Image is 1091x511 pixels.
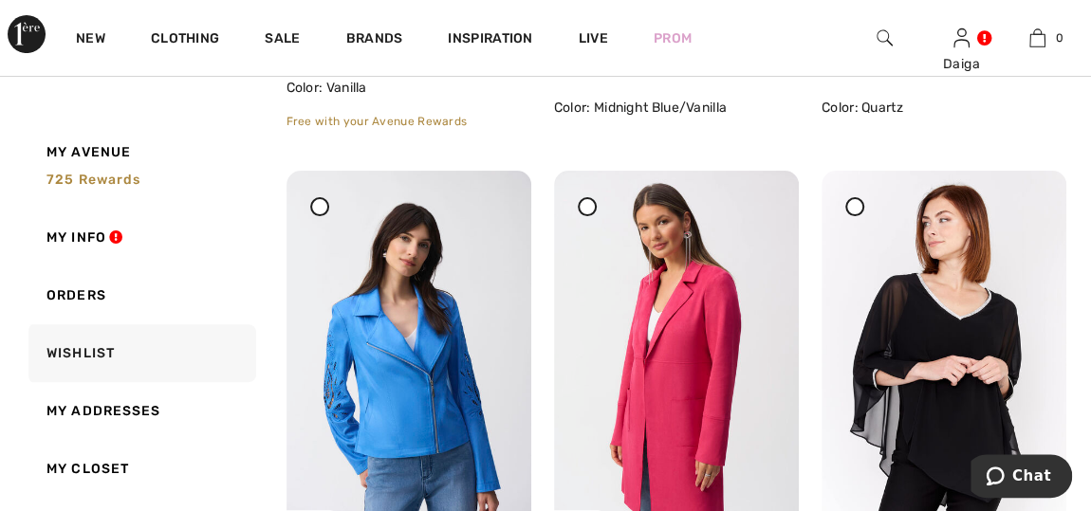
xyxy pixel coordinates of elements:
a: New [76,30,105,50]
div: Color: Vanilla [287,78,531,98]
span: 0 [1055,29,1063,46]
a: Brands [346,30,403,50]
span: 299 [554,62,583,80]
span: My Avenue [46,142,131,162]
a: Clothing [151,30,219,50]
iframe: Opens a widget where you can chat to one of our agents [971,454,1072,502]
a: Wishlist [25,324,256,382]
a: My Addresses [25,382,256,440]
div: Color: Quartz [822,98,1066,118]
div: Free with your Avenue Rewards [287,113,531,130]
span: 725 rewards [46,172,140,188]
span: Inspiration [448,30,532,50]
a: Sign In [953,28,970,46]
img: 1ère Avenue [8,15,46,53]
a: 0 [1001,27,1076,49]
a: Orders [25,266,256,324]
div: Color: Midnight Blue/Vanilla [554,98,799,118]
a: Live [579,28,608,48]
a: Sale [265,30,300,50]
img: My Bag [1029,27,1045,49]
div: Daiga [924,54,999,74]
img: My Info [953,27,970,49]
a: My Info [25,209,256,266]
a: Prom [654,28,692,48]
span: € 179 [601,62,643,80]
a: My Closet [25,440,256,498]
img: search the website [877,27,893,49]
